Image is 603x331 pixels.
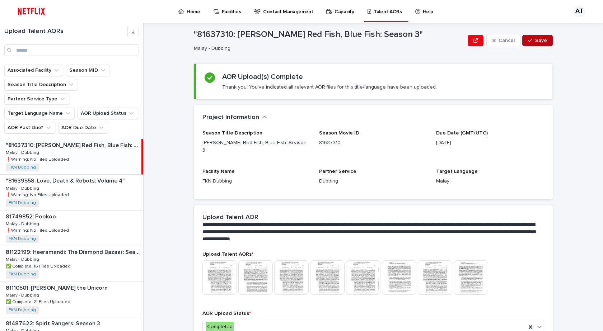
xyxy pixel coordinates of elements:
p: Malay - Dubbing [6,292,41,298]
p: FKN Dubbing [202,178,310,185]
button: AOR Past Due? [4,122,55,133]
p: "81637310: [PERSON_NAME] Red Fish, Blue Fish: Season 3" [194,29,465,40]
img: ifQbXi3ZQGMSEF7WDB7W [14,4,48,19]
button: Partner Service Type [4,93,69,105]
a: FKN Dubbing [9,236,36,241]
span: Save [535,38,547,43]
a: FKN Dubbing [9,272,36,277]
span: Season Movie ID [319,131,359,136]
p: ❗️Warning: No Files Uploaded [6,191,70,198]
button: Target Language Name [4,108,75,119]
p: "81639558: Love, Death & Robots: Volume 4" [6,176,126,184]
p: Malay [436,178,544,185]
h1: Upload Talent AORs [4,28,127,36]
span: Cancel [499,38,515,43]
h2: AOR Upload(s) Complete [222,72,303,81]
p: ✅ Complete: 16 Files Uploaded [6,263,72,269]
p: Thank you! You've indicated all relevant AOR files for this title/language have been uploaded. [222,84,437,90]
h2: Project Information [202,114,259,122]
p: [PERSON_NAME] Red Fish, Blue Fish: Season 3 [202,139,310,154]
a: FKN Dubbing [9,308,36,313]
p: Malay - Dubbing [6,149,41,155]
p: Malay - Dubbing [6,185,41,191]
span: Upload Talent AORs [202,252,253,257]
span: Partner Service [319,169,356,174]
p: 81487622: Spirit Rangers: Season 3 [6,319,102,327]
span: Due Date (GMT/UTC) [436,131,488,136]
button: Season MID [66,65,110,76]
p: Malay - Dubbing [194,46,462,52]
p: Malay - Dubbing [6,220,41,227]
button: Project Information [202,114,267,122]
p: ✅ Complete: 21 Files Uploaded [6,298,72,304]
button: AOR Upload Status [78,108,138,119]
span: AOR Upload Status [202,311,251,316]
span: Target Language [436,169,478,174]
h2: Upload Talent AOR [202,214,258,222]
p: ❗️Warning: No Files Uploaded [6,156,70,162]
a: FKN Dubbing [9,200,36,205]
p: [DATE] [436,139,544,147]
p: 81122199: Heeramandi: The Diamond Bazaar: Season 1 [6,247,142,256]
span: Facility Name [202,169,235,174]
p: 81749852: Pookoo [6,212,57,220]
input: Search [4,44,139,56]
button: AOR Due Date [58,122,108,133]
p: 81110501: [PERSON_NAME] the Unicorn [6,283,109,292]
button: Save [522,35,553,46]
p: Malay - Dubbing [6,256,41,262]
span: Season Title Description [202,131,262,136]
button: Season Title Description [4,79,78,90]
a: FKN Dubbing [9,165,36,170]
button: Cancel [486,35,521,46]
button: Associated Facility [4,65,63,76]
p: ❗️Warning: No Files Uploaded [6,227,70,233]
p: Dubbing [319,178,427,185]
div: AT [574,6,585,17]
p: "81637310: Dr. Seuss’s Red Fish, Blue Fish: Season 3" [6,141,140,149]
p: 81637310 [319,139,427,147]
